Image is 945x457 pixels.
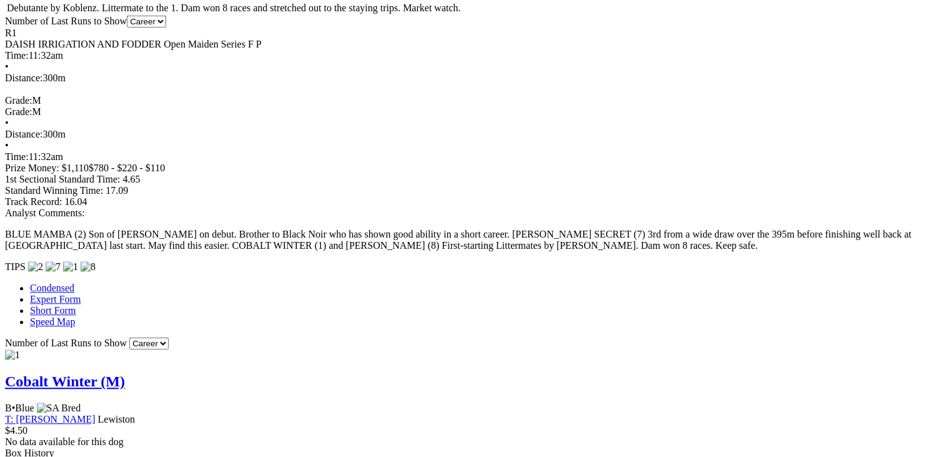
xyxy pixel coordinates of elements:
span: 16.04 [64,196,87,207]
div: DAISH IRRIGATION AND FODDER Open Maiden Series F P [5,39,940,50]
span: Time: [5,50,29,61]
span: Lewiston [98,414,136,424]
span: 1st Sectional Standard Time: [5,174,120,184]
div: No data available for this dog [5,436,940,448]
span: TIPS [5,261,26,272]
div: 11:32am [5,151,940,163]
span: • [5,118,9,128]
img: SA Bred [37,403,81,414]
a: Cobalt Winter (M) [5,373,125,389]
img: 1 [5,349,20,361]
img: 7 [46,261,61,273]
td: Debutante by Koblenz. Littermate to the 1. Dam won 8 races and stretched out to the staying trips... [6,2,473,14]
span: Grade: [5,95,32,106]
span: Time: [5,151,29,162]
div: Number of Last Runs to Show [5,16,940,28]
span: B Blue [5,403,34,413]
a: T: [PERSON_NAME] [5,414,96,424]
div: 11:32am [5,50,940,61]
div: 300m [5,73,940,84]
span: • [5,140,9,151]
div: Prize Money: $1,110 [5,163,940,174]
div: M [5,95,940,106]
span: $780 - $220 - $110 [89,163,165,173]
div: M [5,106,940,118]
img: 8 [81,261,96,273]
span: Distance: [5,129,42,139]
span: Analyst Comments: [5,208,85,218]
span: Distance: [5,73,42,83]
span: Number of Last Runs to Show [5,338,127,348]
span: 17.09 [106,185,128,196]
span: Grade: [5,106,32,117]
span: Standard Winning Time: [5,185,103,196]
a: Expert Form [30,294,81,304]
span: Track Record: [5,196,62,207]
span: 4.65 [122,174,140,184]
img: 2 [28,261,43,273]
img: 1 [63,261,78,273]
div: 300m [5,129,940,140]
span: $4.50 [5,425,27,436]
p: BLUE MAMBA (2) Son of [PERSON_NAME] on debut. Brother to Black Noir who has shown good ability in... [5,229,940,251]
a: Condensed [30,283,74,293]
span: R1 [5,28,17,38]
span: • [12,403,16,413]
span: • [5,61,9,72]
a: Short Form [30,305,76,316]
a: Speed Map [30,316,75,327]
